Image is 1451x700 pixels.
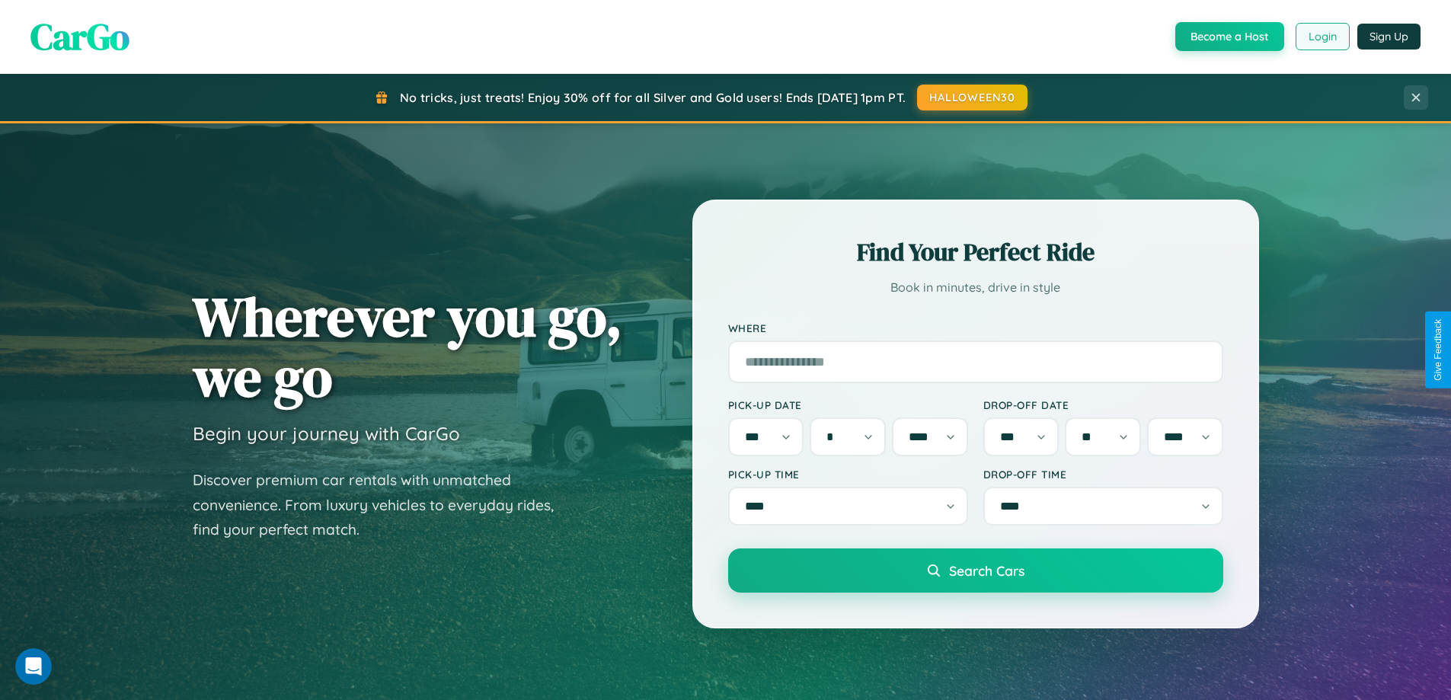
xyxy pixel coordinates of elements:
[728,321,1223,334] label: Where
[728,398,968,411] label: Pick-up Date
[1296,23,1350,50] button: Login
[983,468,1223,481] label: Drop-off Time
[1175,22,1284,51] button: Become a Host
[917,85,1028,110] button: HALLOWEEN30
[193,422,460,445] h3: Begin your journey with CarGo
[1433,319,1443,381] div: Give Feedback
[400,90,906,105] span: No tricks, just treats! Enjoy 30% off for all Silver and Gold users! Ends [DATE] 1pm PT.
[193,286,622,407] h1: Wherever you go, we go
[728,235,1223,269] h2: Find Your Perfect Ride
[1357,24,1421,50] button: Sign Up
[193,468,574,542] p: Discover premium car rentals with unmatched convenience. From luxury vehicles to everyday rides, ...
[728,276,1223,299] p: Book in minutes, drive in style
[983,398,1223,411] label: Drop-off Date
[15,648,52,685] iframe: Intercom live chat
[949,562,1024,579] span: Search Cars
[30,11,129,62] span: CarGo
[728,468,968,481] label: Pick-up Time
[728,548,1223,593] button: Search Cars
